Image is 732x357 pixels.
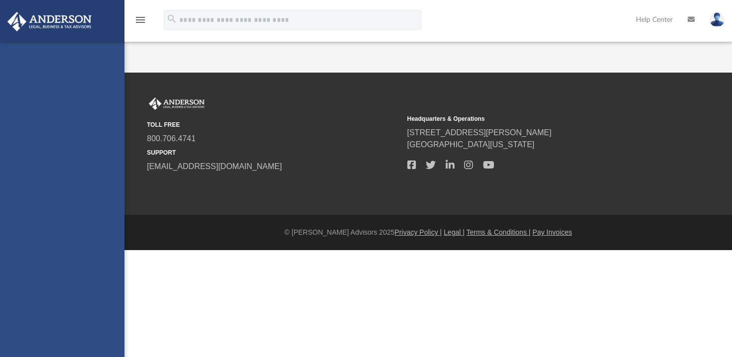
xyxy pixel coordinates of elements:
a: [EMAIL_ADDRESS][DOMAIN_NAME] [147,162,282,171]
a: [GEOGRAPHIC_DATA][US_STATE] [407,140,535,149]
a: 800.706.4741 [147,134,196,143]
a: Legal | [444,228,465,236]
a: Terms & Conditions | [467,228,531,236]
small: SUPPORT [147,148,400,157]
img: Anderson Advisors Platinum Portal [4,12,95,31]
a: [STREET_ADDRESS][PERSON_NAME] [407,128,552,137]
a: menu [134,19,146,26]
i: search [166,13,177,24]
img: User Pic [710,12,725,27]
small: Headquarters & Operations [407,114,661,123]
small: TOLL FREE [147,120,400,129]
a: Pay Invoices [532,228,572,236]
img: Anderson Advisors Platinum Portal [147,97,207,110]
i: menu [134,14,146,26]
a: Privacy Policy | [395,228,442,236]
div: © [PERSON_NAME] Advisors 2025 [124,227,732,238]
